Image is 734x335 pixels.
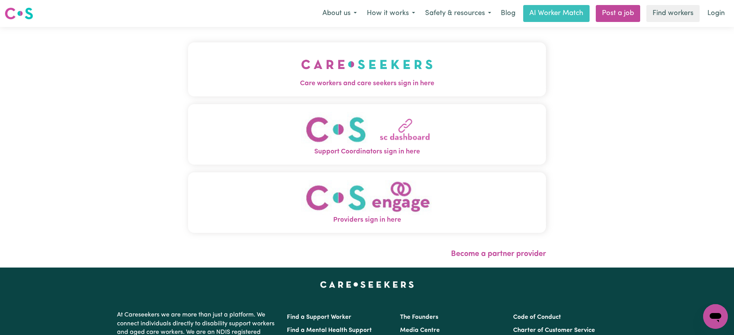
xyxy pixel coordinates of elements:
a: Blog [496,5,520,22]
button: Support Coordinators sign in here [188,104,546,165]
a: Find workers [646,5,700,22]
button: Care workers and care seekers sign in here [188,42,546,96]
a: Careseekers home page [320,281,414,288]
a: Media Centre [400,327,440,333]
span: Providers sign in here [188,215,546,225]
span: Care workers and care seekers sign in here [188,79,546,89]
button: Safety & resources [420,5,496,22]
button: About us [317,5,362,22]
button: How it works [362,5,420,22]
a: Become a partner provider [451,250,546,258]
iframe: Button to launch messaging window [703,304,728,329]
button: Providers sign in here [188,172,546,233]
span: Support Coordinators sign in here [188,147,546,157]
a: Careseekers logo [5,5,33,22]
img: Careseekers logo [5,7,33,20]
a: Post a job [596,5,640,22]
a: AI Worker Match [523,5,590,22]
a: Login [703,5,729,22]
a: Code of Conduct [513,314,561,320]
a: The Founders [400,314,438,320]
a: Charter of Customer Service [513,327,595,333]
a: Find a Support Worker [287,314,351,320]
